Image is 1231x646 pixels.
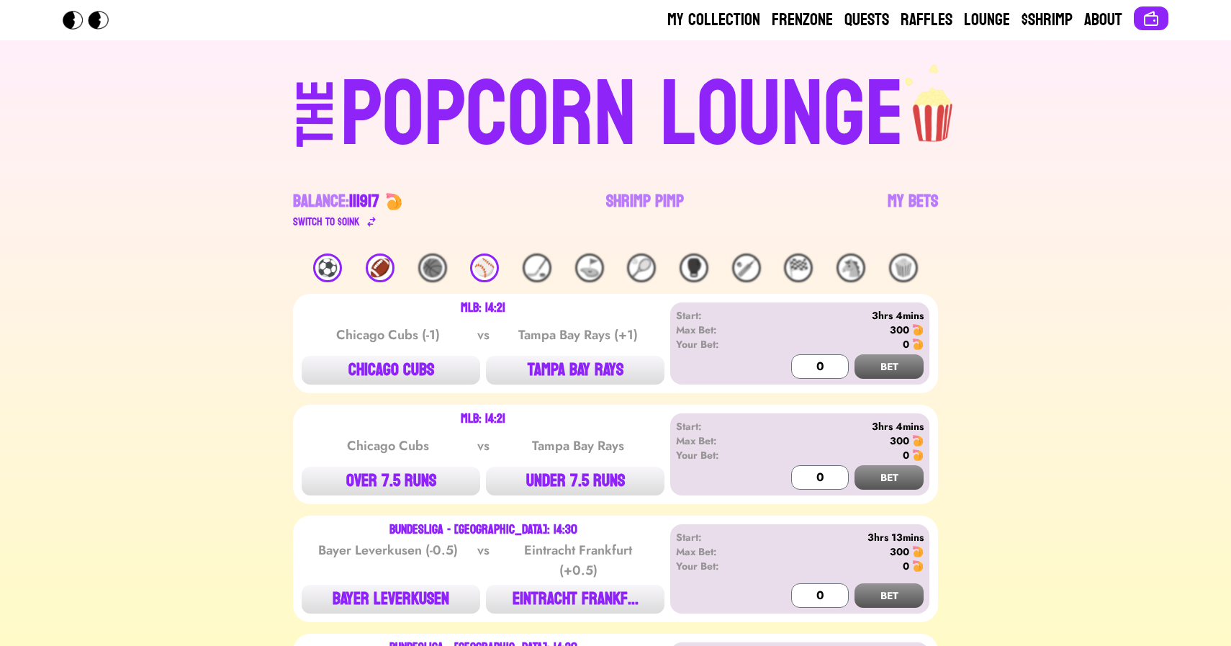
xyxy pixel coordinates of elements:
[676,559,759,573] div: Your Bet:
[676,530,759,544] div: Start:
[461,413,505,425] div: MLB: 14:21
[302,467,480,495] button: OVER 7.5 RUNS
[575,254,604,282] div: ⛳️
[1142,10,1160,27] img: Connect wallet
[759,419,924,434] div: 3hrs 4mins
[759,530,924,544] div: 3hrs 13mins
[889,254,918,282] div: 🍿
[293,190,379,213] div: Balance:
[1022,9,1073,32] a: $Shrimp
[523,254,551,282] div: 🏒
[302,356,480,385] button: CHICAGO CUBS
[63,11,120,30] img: Popcorn
[474,325,492,345] div: vs
[903,448,909,462] div: 0
[486,356,664,385] button: TAMPA BAY RAYS
[606,190,684,230] a: Shrimp Pimp
[912,449,924,461] img: 🍤
[385,193,402,210] img: 🍤
[772,9,833,32] a: Frenzone
[855,465,924,490] button: BET
[667,9,760,32] a: My Collection
[890,323,909,337] div: 300
[676,419,759,434] div: Start:
[676,337,759,351] div: Your Bet:
[676,448,759,462] div: Your Bet:
[389,524,577,536] div: Bundesliga - [GEOGRAPHIC_DATA]: 14:30
[1084,9,1122,32] a: About
[315,436,461,456] div: Chicago Cubs
[676,434,759,448] div: Max Bet:
[505,436,651,456] div: Tampa Bay Rays
[505,540,651,580] div: Eintracht Frankfurt (+0.5)
[486,585,664,614] button: EINTRACHT FRANKF...
[855,583,924,608] button: BET
[912,324,924,336] img: 🍤
[676,544,759,559] div: Max Bet:
[418,254,447,282] div: 🏀
[313,254,342,282] div: ⚽️
[172,63,1059,161] a: THEPOPCORN LOUNGEpopcorn
[837,254,865,282] div: 🐴
[912,435,924,447] img: 🍤
[912,546,924,557] img: 🍤
[676,323,759,337] div: Max Bet:
[890,544,909,559] div: 300
[844,9,889,32] a: Quests
[901,9,952,32] a: Raffles
[293,213,360,230] div: Switch to $ OINK
[290,80,342,176] div: THE
[680,254,708,282] div: 🥊
[903,337,909,351] div: 0
[759,308,924,323] div: 3hrs 4mins
[341,69,904,161] div: POPCORN LOUNGE
[302,585,480,614] button: BAYER LEVERKUSEN
[904,63,963,144] img: popcorn
[470,254,499,282] div: ⚾️
[461,302,505,314] div: MLB: 14:21
[474,436,492,456] div: vs
[890,434,909,448] div: 300
[888,190,938,230] a: My Bets
[676,308,759,323] div: Start:
[315,325,461,345] div: Chicago Cubs (-1)
[912,338,924,350] img: 🍤
[366,254,394,282] div: 🏈
[474,540,492,580] div: vs
[486,467,664,495] button: UNDER 7.5 RUNS
[627,254,656,282] div: 🎾
[505,325,651,345] div: Tampa Bay Rays (+1)
[912,560,924,572] img: 🍤
[732,254,761,282] div: 🏏
[964,9,1010,32] a: Lounge
[855,354,924,379] button: BET
[784,254,813,282] div: 🏁
[315,540,461,580] div: Bayer Leverkusen (-0.5)
[903,559,909,573] div: 0
[349,186,379,217] span: 111917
